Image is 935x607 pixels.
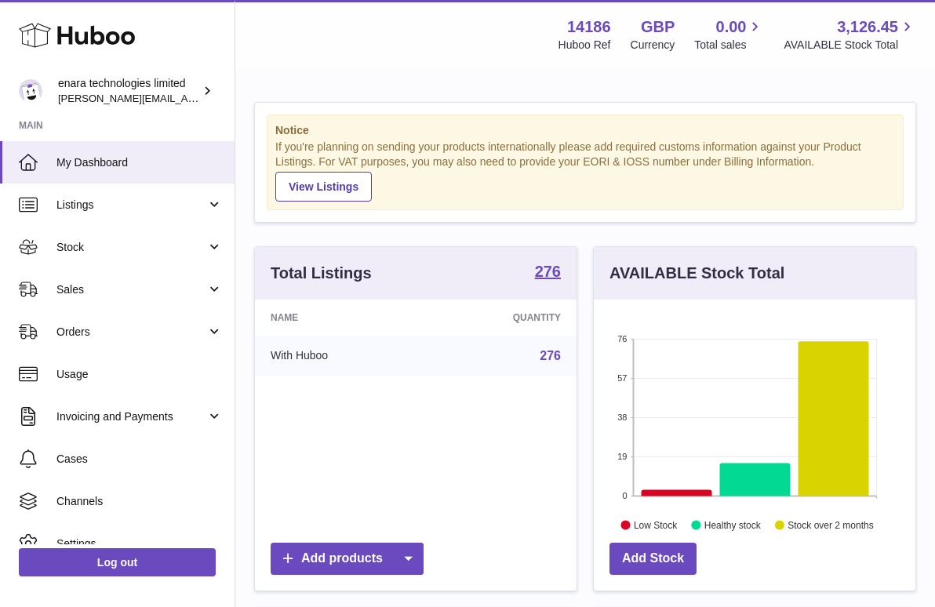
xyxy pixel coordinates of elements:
text: 57 [617,373,627,383]
span: Channels [56,494,223,509]
span: Total sales [694,38,764,53]
text: 19 [617,452,627,461]
img: Dee@enara.co [19,79,42,103]
text: Stock over 2 months [788,519,873,530]
a: View Listings [275,172,372,202]
span: Settings [56,536,223,551]
a: 0.00 Total sales [694,16,764,53]
a: 276 [540,349,561,362]
div: If you're planning on sending your products internationally please add required customs informati... [275,140,895,201]
a: 276 [535,264,561,282]
h3: Total Listings [271,263,372,284]
text: Low Stock [634,519,678,530]
strong: GBP [641,16,675,38]
td: With Huboo [255,336,424,376]
span: 0.00 [716,16,747,38]
span: 3,126.45 [837,16,898,38]
div: Currency [631,38,675,53]
span: Usage [56,367,223,382]
a: 3,126.45 AVAILABLE Stock Total [784,16,916,53]
strong: Notice [275,123,895,138]
span: Stock [56,240,206,255]
span: Sales [56,282,206,297]
text: Healthy stock [704,519,762,530]
span: My Dashboard [56,155,223,170]
span: Orders [56,325,206,340]
a: Log out [19,548,216,576]
a: Add products [271,543,424,575]
th: Quantity [424,300,577,336]
th: Name [255,300,424,336]
div: Huboo Ref [558,38,611,53]
span: Cases [56,452,223,467]
span: AVAILABLE Stock Total [784,38,916,53]
a: Add Stock [609,543,697,575]
span: Listings [56,198,206,213]
h3: AVAILABLE Stock Total [609,263,784,284]
div: enara technologies limited [58,76,199,106]
strong: 276 [535,264,561,279]
strong: 14186 [567,16,611,38]
text: 0 [622,491,627,500]
text: 38 [617,413,627,422]
text: 76 [617,334,627,343]
span: Invoicing and Payments [56,409,206,424]
span: [PERSON_NAME][EMAIL_ADDRESS][DOMAIN_NAME] [58,92,315,104]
